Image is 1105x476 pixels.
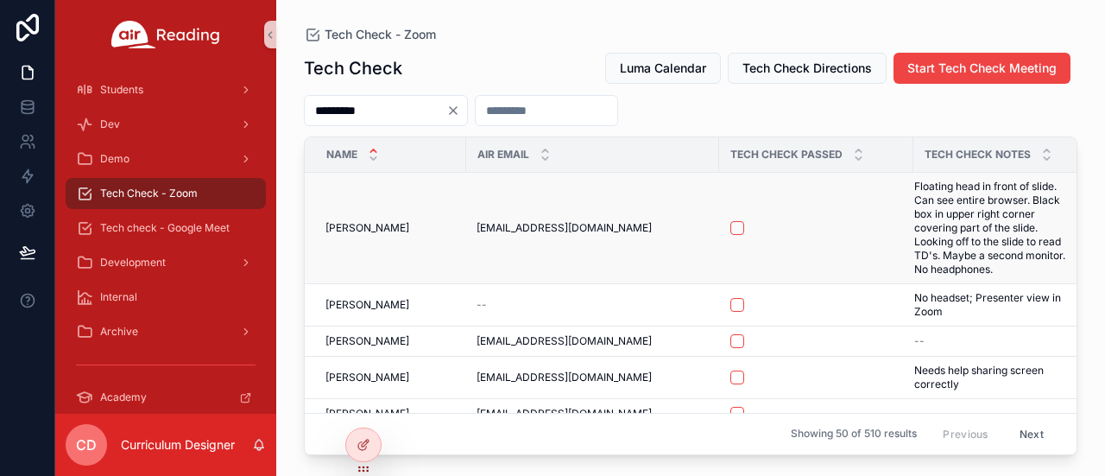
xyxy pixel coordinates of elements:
span: CD [76,435,97,455]
a: [PERSON_NAME] [325,371,456,384]
span: Academy [100,390,147,404]
button: Tech Check Directions [728,53,887,84]
div: scrollable content [55,69,276,414]
span: Tech Check Notes [925,148,1031,162]
a: -- [914,407,1068,421]
a: Needs help sharing screen correctly [914,364,1068,391]
a: [EMAIL_ADDRESS][DOMAIN_NAME] [477,334,709,348]
a: [PERSON_NAME] [325,334,456,348]
span: Tech check - Google Meet [100,221,230,235]
span: Name [326,148,357,162]
a: -- [477,298,709,312]
button: Next [1007,421,1056,447]
span: [PERSON_NAME] [325,407,409,421]
span: -- [914,407,925,421]
a: Archive [66,316,266,347]
span: Air Email [477,148,529,162]
span: Dev [100,117,120,131]
a: Development [66,247,266,278]
a: Internal [66,282,266,313]
span: Archive [100,325,138,339]
button: Start Tech Check Meeting [893,53,1070,84]
a: [PERSON_NAME] [325,407,456,421]
a: [EMAIL_ADDRESS][DOMAIN_NAME] [477,371,709,384]
a: [EMAIL_ADDRESS][DOMAIN_NAME] [477,407,709,421]
span: Luma Calendar [620,60,706,77]
span: Start Tech Check Meeting [907,60,1057,77]
span: [PERSON_NAME] [325,298,409,312]
a: Tech Check - Zoom [304,26,436,43]
a: [PERSON_NAME] [325,221,456,235]
img: App logo [111,21,220,48]
span: Tech Check Passed [730,148,843,162]
span: Development [100,256,166,270]
span: Tech Check - Zoom [325,26,436,43]
span: [EMAIL_ADDRESS][DOMAIN_NAME] [477,407,652,421]
span: [PERSON_NAME] [325,371,409,384]
span: Internal [100,290,137,304]
a: Dev [66,109,266,140]
a: Floating head in front of slide. Can see entire browser. Black box in upper right corner covering... [914,180,1068,276]
a: [PERSON_NAME] [325,298,456,312]
a: -- [914,334,1068,348]
p: Curriculum Designer [121,436,235,454]
span: Demo [100,152,129,166]
a: Demo [66,143,266,175]
h1: Tech Check [304,56,402,80]
span: -- [477,298,487,312]
span: [EMAIL_ADDRESS][DOMAIN_NAME] [477,371,652,384]
button: Luma Calendar [605,53,721,84]
span: [PERSON_NAME] [325,221,409,235]
span: [EMAIL_ADDRESS][DOMAIN_NAME] [477,334,652,348]
span: [EMAIL_ADDRESS][DOMAIN_NAME] [477,221,652,235]
a: Tech Check - Zoom [66,178,266,209]
span: Tech Check - Zoom [100,187,198,200]
a: Students [66,74,266,105]
span: Students [100,83,143,97]
span: Showing 50 of 510 results [791,428,917,441]
a: Academy [66,382,266,413]
span: [PERSON_NAME] [325,334,409,348]
a: Tech check - Google Meet [66,213,266,244]
a: [EMAIL_ADDRESS][DOMAIN_NAME] [477,221,709,235]
button: Clear [446,104,467,117]
span: -- [914,334,925,348]
span: Tech Check Directions [742,60,872,77]
a: No headset; Presenter view in Zoom [914,291,1068,319]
